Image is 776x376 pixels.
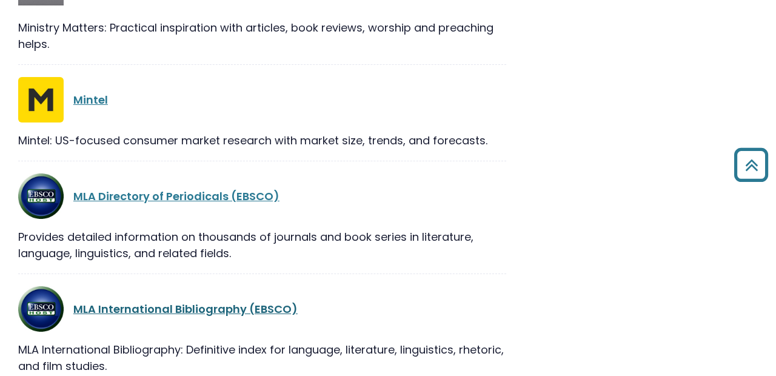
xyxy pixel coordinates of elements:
[73,92,108,107] a: Mintel
[729,153,773,176] a: Back to Top
[73,189,279,204] a: MLA Directory of Periodicals (EBSCO)
[18,132,506,149] div: Mintel: US-focused consumer market research with market size, trends, and forecasts.
[18,341,506,374] div: MLA International Bibliography: Definitive index for language, literature, linguistics, rhetoric,...
[18,19,506,52] div: Ministry Matters: Practical inspiration with articles, book reviews, worship and preaching helps.
[73,301,298,317] a: MLA International Bibliography (EBSCO)
[18,229,506,261] div: Provides detailed information on thousands of journals and book series in literature, language, l...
